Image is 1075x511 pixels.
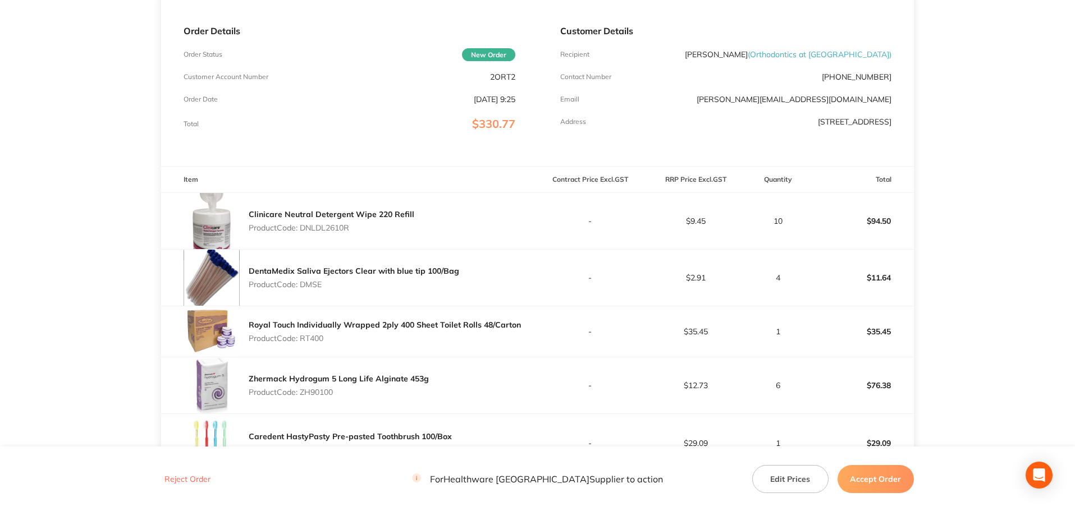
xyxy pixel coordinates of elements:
[1026,462,1053,489] div: Open Intercom Messenger
[560,73,611,81] p: Contact Number
[749,327,808,336] p: 1
[184,414,240,472] img: ZTBiczV0dw
[643,217,748,225] p: $9.45
[249,266,459,276] a: DentaMedix Saliva Ejectors Clear with blue tip 100/Bag
[643,167,748,193] th: RRP Price Excl. GST
[560,26,891,36] p: Customer Details
[809,372,913,399] p: $76.38
[184,250,240,306] img: MWF2YnlzaA
[184,306,240,357] img: OTVlOXlldw
[249,334,521,343] p: Product Code: RT400
[822,72,891,81] p: [PHONE_NUMBER]
[809,208,913,234] p: $94.50
[643,327,748,336] p: $35.45
[184,26,515,36] p: Order Details
[748,49,891,59] span: ( Orthodontics at [GEOGRAPHIC_DATA] )
[697,94,891,104] a: [PERSON_NAME][EMAIL_ADDRESS][DOMAIN_NAME]
[249,209,414,219] a: Clinicare Neutral Detergent Wipe 220 Refill
[838,464,914,492] button: Accept Order
[249,223,414,232] p: Product Code: DNLDL2610R
[412,473,663,484] p: For Healthware [GEOGRAPHIC_DATA] Supplier to action
[643,273,748,282] p: $2.91
[749,217,808,225] p: 10
[161,167,537,193] th: Item
[249,280,459,289] p: Product Code: DMSE
[749,273,808,282] p: 4
[161,474,214,484] button: Reject Order
[538,439,643,448] p: -
[184,193,240,249] img: cmExeW1lMA
[538,327,643,336] p: -
[462,48,515,61] span: New Order
[538,381,643,390] p: -
[249,388,429,397] p: Product Code: ZH90100
[490,72,515,81] p: 2ORT2
[249,431,452,441] a: Caredent HastyPasty Pre-pasted Toothbrush 100/Box
[472,117,515,131] span: $330.77
[560,50,589,58] p: Recipient
[474,95,515,104] p: [DATE] 9:25
[249,320,521,330] a: Royal Touch Individually Wrapped 2ply 400 Sheet Toilet Rolls 48/Carton
[748,167,808,193] th: Quantity
[538,273,643,282] p: -
[560,118,586,126] p: Address
[643,381,748,390] p: $12.73
[809,318,913,345] p: $35.45
[184,73,268,81] p: Customer Account Number
[749,381,808,390] p: 6
[685,50,891,59] p: [PERSON_NAME]
[538,217,643,225] p: -
[184,120,199,128] p: Total
[643,439,748,448] p: $29.09
[249,445,452,454] p: Product Code: CD6400
[752,464,829,492] button: Edit Prices
[818,117,891,126] p: [STREET_ADDRESS]
[749,439,808,448] p: 1
[249,374,429,384] a: Zhermack Hydrogum 5 Long Life Alginate 453g
[809,264,913,291] p: $11.64
[184,357,240,413] img: OTByeHM4bg
[560,95,579,103] p: Emaill
[538,167,643,193] th: Contract Price Excl. GST
[184,95,218,103] p: Order Date
[184,50,222,58] p: Order Status
[809,430,913,457] p: $29.09
[808,167,914,193] th: Total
